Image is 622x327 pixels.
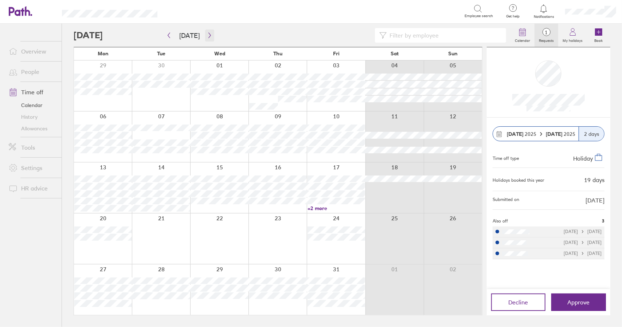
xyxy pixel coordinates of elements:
[507,131,523,137] strong: [DATE]
[602,218,605,224] span: 3
[387,28,502,42] input: Filter by employee
[391,51,399,56] span: Sat
[558,36,587,43] label: My holidays
[535,29,558,35] span: 1
[510,36,535,43] label: Calendar
[535,24,558,47] a: 1Requests
[3,161,62,175] a: Settings
[493,153,519,162] div: Time off type
[308,205,365,212] a: +2 more
[586,197,605,204] span: [DATE]
[3,140,62,155] a: Tools
[564,240,602,245] div: [DATE] [DATE]
[535,36,558,43] label: Requests
[568,299,590,306] span: Approve
[564,229,602,234] div: [DATE] [DATE]
[3,99,62,111] a: Calendar
[558,24,587,47] a: My holidays
[448,51,458,56] span: Sun
[584,177,605,183] div: 19 days
[177,8,196,14] div: Search
[501,14,525,19] span: Get help
[3,85,62,99] a: Time off
[214,51,225,56] span: Wed
[573,155,593,162] span: Holiday
[491,293,546,311] button: Decline
[546,131,576,137] span: 2025
[579,127,604,141] div: 2 days
[551,293,606,311] button: Approve
[465,14,493,18] span: Employee search
[3,44,62,59] a: Overview
[3,181,62,196] a: HR advice
[333,51,340,56] span: Fri
[590,36,607,43] label: Book
[587,24,610,47] a: Book
[532,4,556,19] a: Notifications
[564,251,602,256] div: [DATE] [DATE]
[273,51,282,56] span: Thu
[173,29,206,42] button: [DATE]
[493,197,519,204] span: Submitted on
[507,131,536,137] span: 2025
[509,299,528,306] span: Decline
[3,123,62,134] a: Allowances
[98,51,109,56] span: Mon
[3,64,62,79] a: People
[532,15,556,19] span: Notifications
[157,51,165,56] span: Tue
[546,131,564,137] strong: [DATE]
[493,218,508,224] span: Also off
[3,111,62,123] a: History
[510,24,535,47] a: Calendar
[493,178,544,183] div: Holidays booked this year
